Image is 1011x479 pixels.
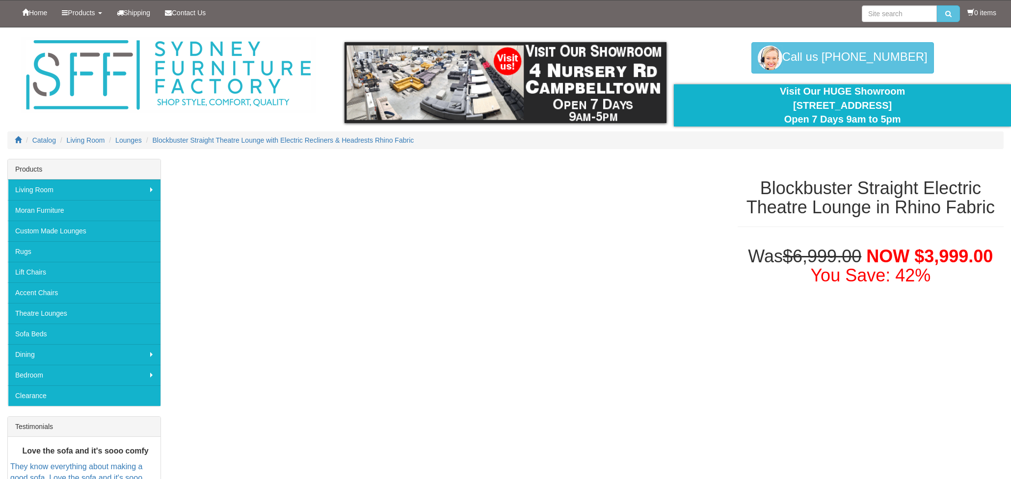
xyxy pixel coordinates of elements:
[8,303,160,324] a: Theatre Lounges
[866,246,993,266] span: NOW $3,999.00
[8,324,160,344] a: Sofa Beds
[54,0,109,25] a: Products
[124,9,151,17] span: Shipping
[8,417,160,437] div: Testimonials
[8,221,160,241] a: Custom Made Lounges
[8,282,160,303] a: Accent Chairs
[345,42,667,123] img: showroom.gif
[67,136,105,144] a: Living Room
[8,200,160,221] a: Moran Furniture
[8,385,160,406] a: Clearance
[109,0,158,25] a: Shipping
[68,9,95,17] span: Products
[810,265,931,285] font: You Save: 42%
[967,8,996,18] li: 0 items
[21,37,316,113] img: Sydney Furniture Factory
[8,179,160,200] a: Living Room
[23,447,149,455] b: Love the sofa and it's sooo comfy
[8,262,160,282] a: Lift Chairs
[8,344,160,365] a: Dining
[738,178,1004,217] h1: Blockbuster Straight Electric Theatre Lounge in Rhino Fabric
[738,247,1004,285] h1: Was
[172,9,206,17] span: Contact Us
[862,5,937,22] input: Site search
[681,84,1004,126] div: Visit Our HUGE Showroom [STREET_ADDRESS] Open 7 Days 9am to 5pm
[153,136,414,144] a: Blockbuster Straight Theatre Lounge with Electric Recliners & Headrests Rhino Fabric
[8,241,160,262] a: Rugs
[29,9,47,17] span: Home
[783,246,861,266] del: $6,999.00
[158,0,213,25] a: Contact Us
[32,136,56,144] a: Catalog
[15,0,54,25] a: Home
[8,365,160,385] a: Bedroom
[8,159,160,179] div: Products
[115,136,142,144] a: Lounges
